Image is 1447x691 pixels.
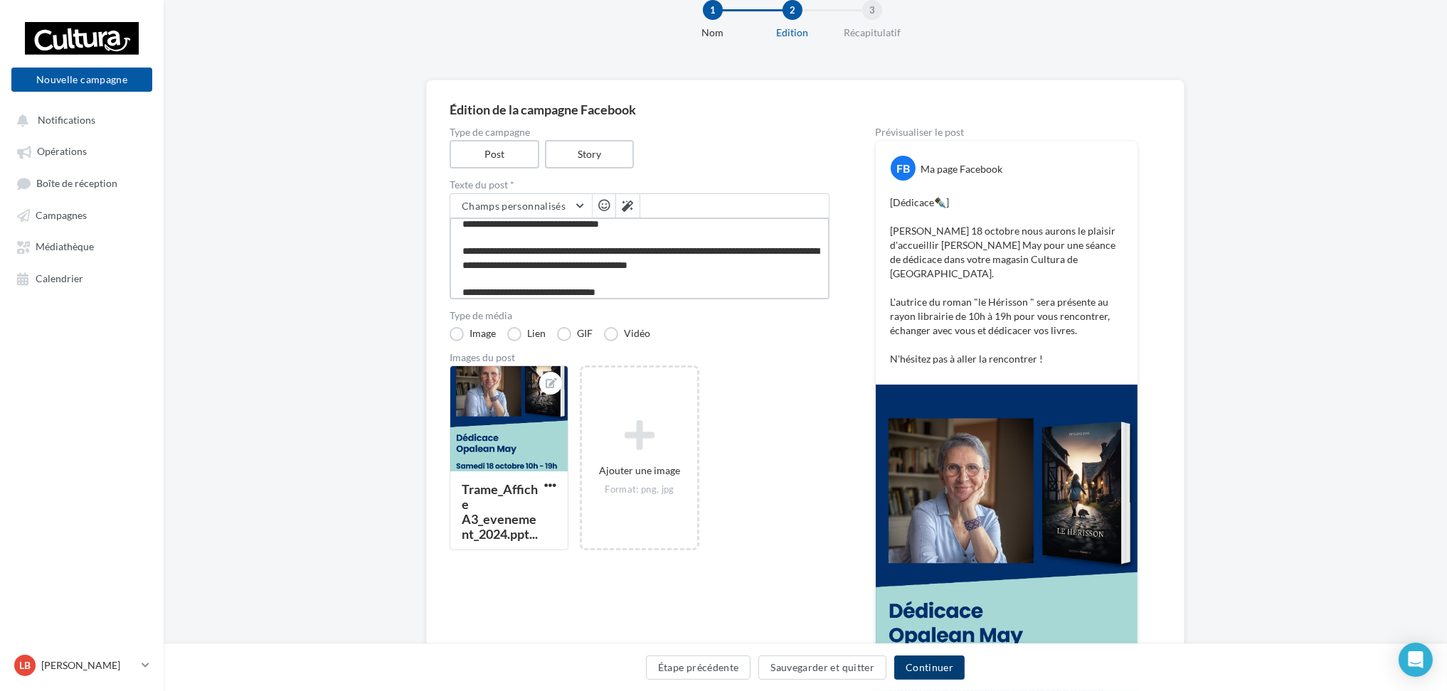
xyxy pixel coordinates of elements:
[450,127,829,137] label: Type de campagne
[11,68,152,92] button: Nouvelle campagne
[894,655,965,680] button: Continuer
[19,658,31,673] span: LB
[758,655,886,680] button: Sauvegarder et quitter
[890,195,1123,366] p: [Dédicace✒️] [PERSON_NAME] 18 octobre nous aurons le plaisir d'accueillir [PERSON_NAME] May pour ...
[450,327,496,341] label: Image
[37,146,87,158] span: Opérations
[891,156,916,181] div: FB
[557,327,593,341] label: GIF
[450,140,539,168] label: Post
[9,265,155,291] a: Calendrier
[462,200,566,212] span: Champs personnalisés
[450,353,829,363] div: Images du post
[604,327,650,341] label: Vidéo
[36,209,87,221] span: Campagnes
[450,180,829,190] label: Texte du post *
[9,107,149,132] button: Notifications
[747,26,838,40] div: Edition
[36,241,94,253] span: Médiathèque
[1399,643,1433,677] div: Open Intercom Messenger
[9,202,155,227] a: Campagnes
[36,272,83,284] span: Calendrier
[462,481,538,542] div: Trame_Affiche A3_evenement_2024.ppt...
[36,177,117,189] span: Boîte de réception
[41,658,136,673] p: [PERSON_NAME]
[9,170,155,196] a: Boîte de réception
[545,140,635,168] label: Story
[9,233,155,259] a: Médiathèque
[667,26,758,40] div: Nom
[450,311,829,321] label: Type de média
[38,114,95,126] span: Notifications
[9,138,155,164] a: Opérations
[646,655,751,680] button: Étape précédente
[875,127,1138,137] div: Prévisualiser le post
[921,162,1002,176] div: Ma page Facebook
[450,194,592,218] button: Champs personnalisés
[450,103,1161,116] div: Édition de la campagne Facebook
[507,327,546,341] label: Lien
[827,26,918,40] div: Récapitulatif
[11,652,152,679] a: LB [PERSON_NAME]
